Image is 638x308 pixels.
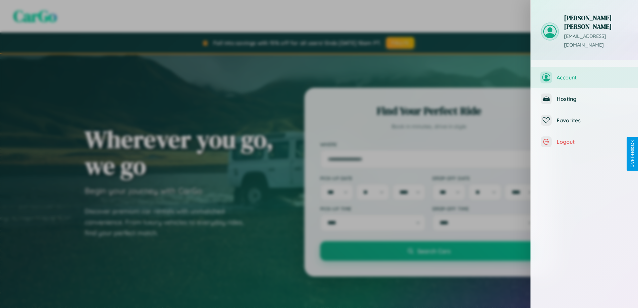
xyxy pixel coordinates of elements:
[557,138,628,145] span: Logout
[564,32,628,50] p: [EMAIL_ADDRESS][DOMAIN_NAME]
[557,96,628,102] span: Hosting
[557,117,628,124] span: Favorites
[531,67,638,88] button: Account
[531,88,638,110] button: Hosting
[531,131,638,152] button: Logout
[630,140,635,168] div: Give Feedback
[531,110,638,131] button: Favorites
[564,13,628,31] h3: [PERSON_NAME] [PERSON_NAME]
[557,74,628,81] span: Account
